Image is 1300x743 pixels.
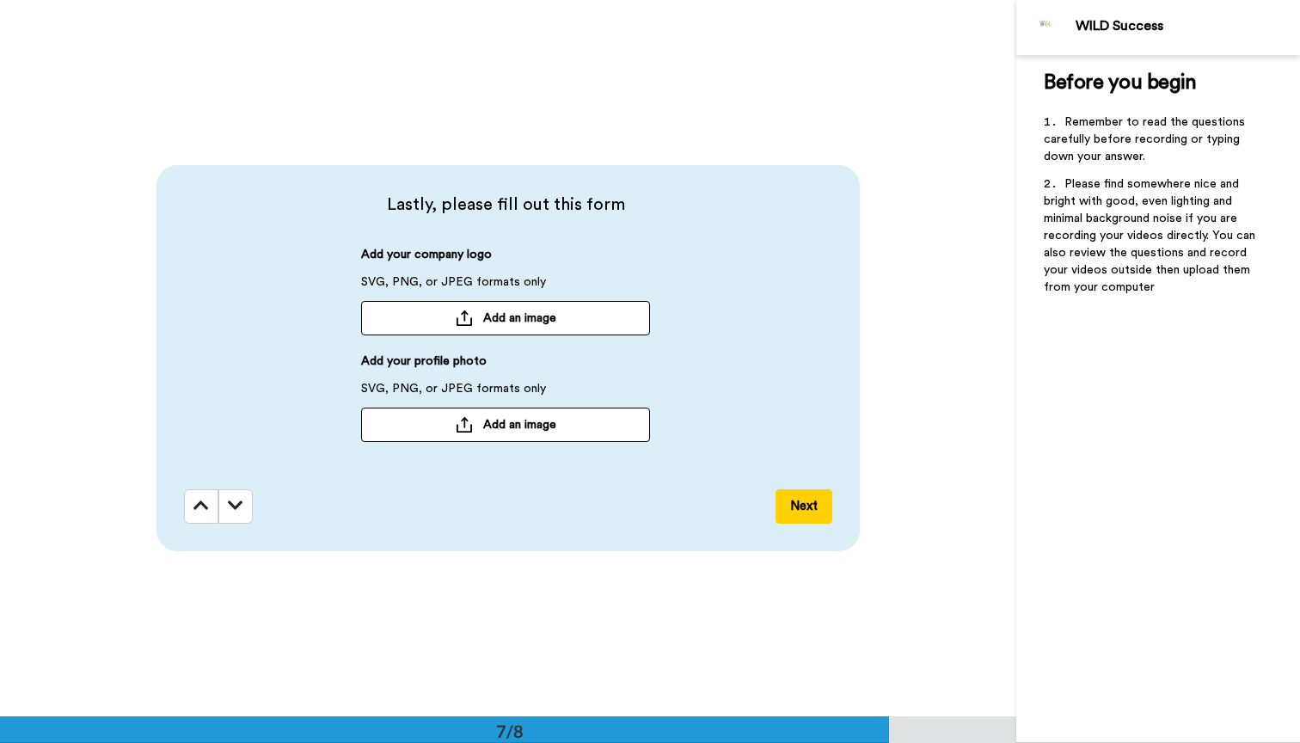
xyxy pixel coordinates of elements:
[469,719,551,743] div: 7/8
[776,489,832,524] button: Next
[1044,178,1259,293] span: Please find somewhere nice and bright with good, even lighting and minimal background noise if yo...
[483,416,556,433] span: Add an image
[1076,18,1299,34] div: WILD Success
[361,246,492,273] span: Add your company logo
[361,353,487,380] span: Add your profile photo
[361,301,650,335] button: Add an image
[361,408,650,442] button: Add an image
[361,273,546,301] span: SVG, PNG, or JPEG formats only
[483,310,556,327] span: Add an image
[361,380,546,408] span: SVG, PNG, or JPEG formats only
[184,193,827,217] span: Lastly, please fill out this form
[1026,7,1067,48] img: Profile Image
[1044,116,1248,163] span: Remember to read the questions carefully before recording or typing down your answer.
[1044,72,1196,93] span: Before you begin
